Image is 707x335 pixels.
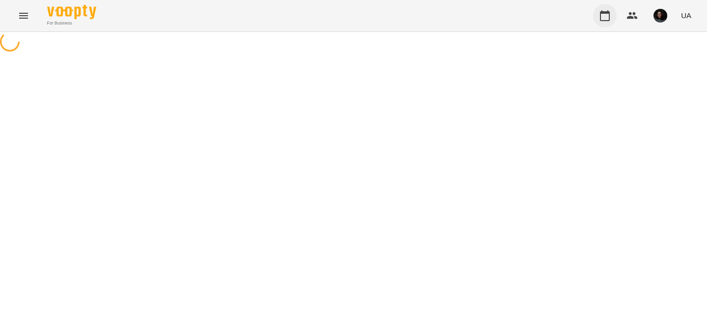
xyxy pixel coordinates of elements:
[677,6,695,25] button: UA
[12,4,35,27] button: Menu
[681,10,691,21] span: UA
[47,20,96,26] span: For Business
[653,9,667,23] img: 3b3145ad26fe4813cc7227c6ce1adc1c.jpg
[47,5,96,19] img: Voopty Logo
